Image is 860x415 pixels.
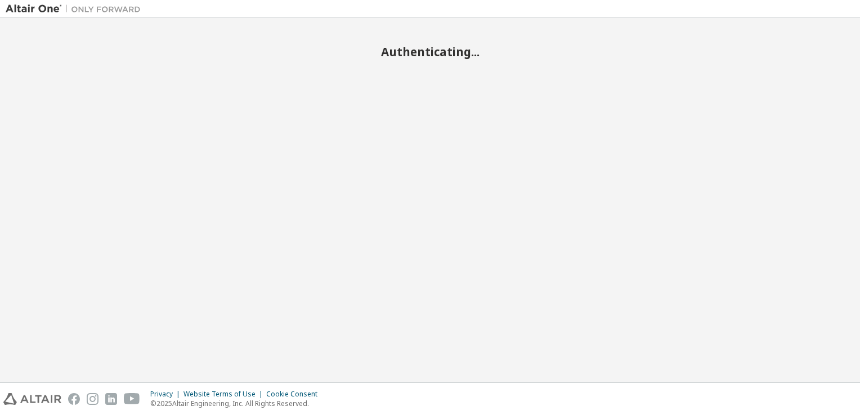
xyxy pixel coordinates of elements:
[183,390,266,399] div: Website Terms of Use
[150,390,183,399] div: Privacy
[105,393,117,405] img: linkedin.svg
[124,393,140,405] img: youtube.svg
[6,3,146,15] img: Altair One
[150,399,324,408] p: © 2025 Altair Engineering, Inc. All Rights Reserved.
[87,393,98,405] img: instagram.svg
[266,390,324,399] div: Cookie Consent
[68,393,80,405] img: facebook.svg
[6,44,854,59] h2: Authenticating...
[3,393,61,405] img: altair_logo.svg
